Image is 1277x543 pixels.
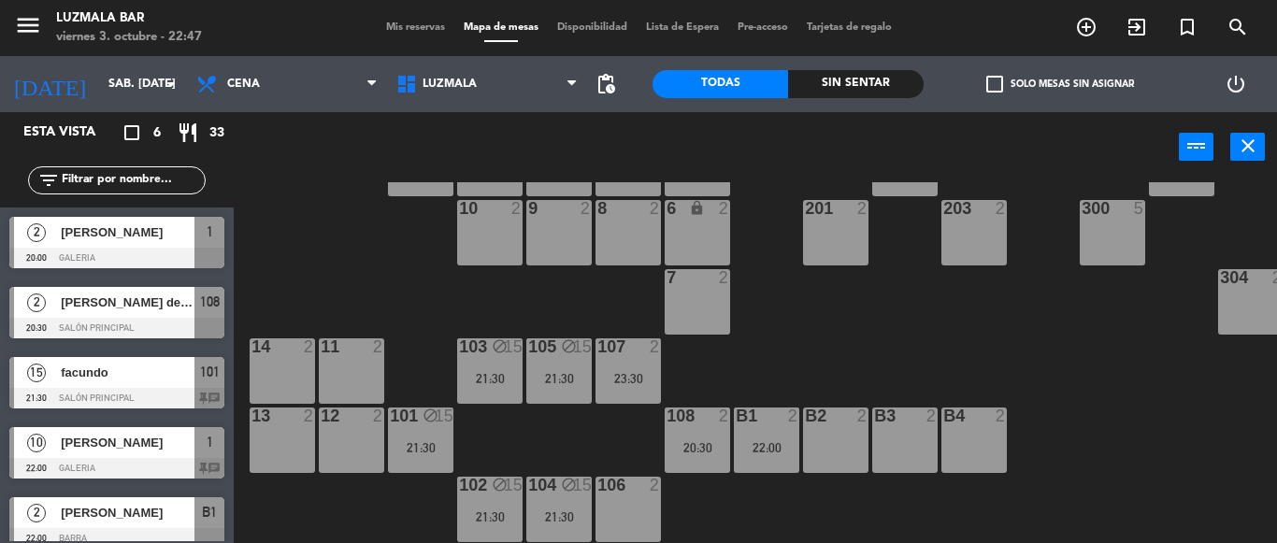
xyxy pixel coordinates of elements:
i: close [1237,135,1259,157]
i: turned_in_not [1176,16,1198,38]
span: 1 [207,431,213,453]
span: [PERSON_NAME] [61,222,194,242]
div: 9 [528,200,529,217]
span: [PERSON_NAME] [61,433,194,452]
div: 2 [650,200,661,217]
i: exit_to_app [1126,16,1148,38]
div: 2 [996,407,1007,424]
div: 2 [857,200,868,217]
i: search [1227,16,1249,38]
span: Mis reservas [377,22,454,33]
span: 2 [27,293,46,312]
i: power_input [1185,135,1208,157]
div: 15 [504,477,523,493]
span: Luzmala [423,78,477,91]
span: [PERSON_NAME] [61,503,194,522]
span: 101 [200,361,220,383]
div: 6 [667,200,667,217]
div: 2 [857,407,868,424]
i: block [492,477,508,493]
i: block [492,338,508,354]
i: crop_square [121,121,143,144]
div: 12 [321,407,322,424]
div: B4 [943,407,944,424]
div: 106 [597,477,598,493]
i: filter_list [37,169,60,192]
div: 2 [788,407,799,424]
button: menu [14,11,42,46]
span: 10 [27,434,46,452]
div: 21:30 [457,372,523,385]
div: B3 [874,407,875,424]
div: 304 [1220,269,1221,286]
div: 21:30 [526,372,592,385]
i: power_settings_new [1225,73,1247,95]
span: 6 [153,122,161,144]
div: 300 [1082,200,1083,217]
div: 2 [719,407,730,424]
div: 108 [667,407,667,424]
div: 2 [719,200,730,217]
i: menu [14,11,42,39]
i: block [561,338,577,354]
span: Lista de Espera [637,22,728,33]
div: 107 [597,338,598,355]
span: 33 [209,122,224,144]
button: power_input [1179,133,1213,161]
div: 15 [573,338,592,355]
div: 2 [511,200,523,217]
span: Pre-acceso [728,22,797,33]
span: 2 [27,223,46,242]
div: 7 [667,269,667,286]
div: 2 [926,407,938,424]
div: 2 [996,200,1007,217]
button: close [1230,133,1265,161]
div: 2 [373,338,384,355]
div: 10 [459,200,460,217]
div: 20:30 [665,441,730,454]
i: add_circle_outline [1075,16,1098,38]
span: pending_actions [595,73,617,95]
i: arrow_drop_down [160,73,182,95]
i: restaurant [177,121,199,144]
div: 103 [459,338,460,355]
span: facundo [61,363,194,382]
div: 21:30 [388,441,453,454]
span: 2 [27,504,46,522]
div: 2 [650,477,661,493]
div: 5 [1134,200,1145,217]
div: 15 [573,477,592,493]
span: Tarjetas de regalo [797,22,901,33]
div: Luzmala Bar [56,9,202,28]
span: check_box_outline_blank [986,76,1003,93]
span: [PERSON_NAME] de la peyre [61,293,194,312]
div: 201 [805,200,806,217]
input: Filtrar por nombre... [60,170,205,191]
div: 21:30 [457,510,523,523]
div: 101 [390,407,391,424]
div: 2 [650,338,661,355]
span: 15 [27,364,46,382]
div: Esta vista [9,121,135,144]
div: 2 [719,269,730,286]
div: 8 [597,200,598,217]
div: 11 [321,338,322,355]
div: 2 [304,407,315,424]
div: 13 [251,407,252,424]
label: Solo mesas sin asignar [986,76,1134,93]
i: block [423,407,438,423]
div: 23:30 [595,372,661,385]
div: 2 [304,338,315,355]
div: viernes 3. octubre - 22:47 [56,28,202,47]
div: 2 [373,407,384,424]
div: Sin sentar [788,70,924,98]
span: Cena [227,78,260,91]
i: block [561,477,577,493]
i: lock [689,200,705,216]
span: Mapa de mesas [454,22,548,33]
span: 108 [200,291,220,313]
span: 1 [207,221,213,243]
div: Todas [653,70,788,98]
div: 21:30 [526,510,592,523]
